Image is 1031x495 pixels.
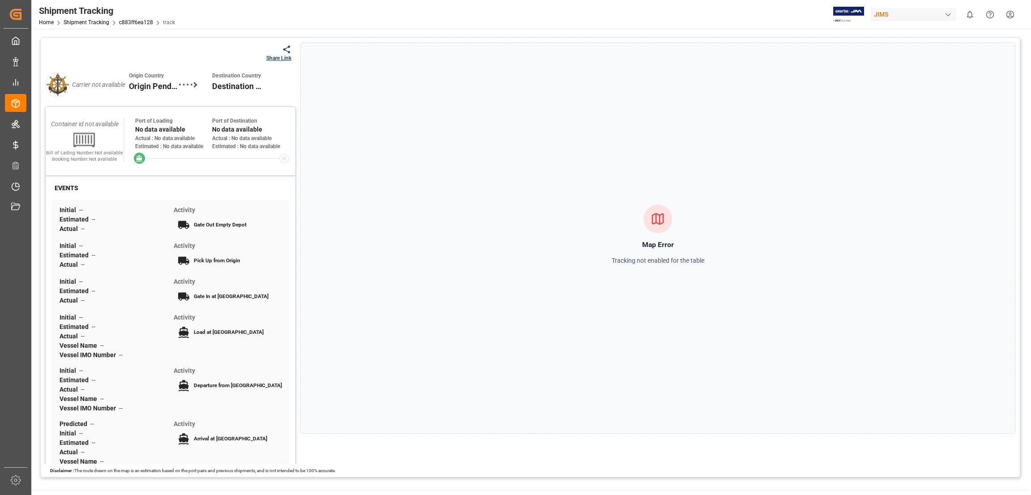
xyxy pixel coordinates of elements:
[119,405,123,412] span: --
[92,439,95,446] span: --
[39,4,175,17] div: Shipment Tracking
[60,216,92,223] span: Estimated
[45,72,70,97] img: default.png
[212,125,289,134] div: No data available
[81,225,85,232] span: --
[194,329,264,335] span: Load at [GEOGRAPHIC_DATA]
[92,252,95,259] span: --
[72,80,129,90] div: Carrier not available
[81,448,85,456] span: --
[60,206,79,213] span: Initial
[129,72,179,97] div: Origin Pending
[81,261,85,268] span: --
[60,405,119,412] span: Vessel IMO Number
[60,297,81,304] span: Actual
[60,342,100,349] span: Vessel Name
[212,72,262,97] div: Destination Pending
[212,72,262,80] span: Destination Country
[174,420,195,427] span: Activity
[194,222,247,228] span: Gate Out Empty Depot
[79,242,83,249] span: --
[212,142,289,150] div: Estimated : No data available
[46,150,124,156] div: Bill of Lading Number: Not available
[135,134,212,142] div: Actual : No data available
[60,439,92,446] span: Estimated
[212,117,289,125] div: Port of Destination
[135,142,212,150] div: Estimated : No data available
[612,256,704,265] p: Tracking not enabled for the table
[79,278,83,285] span: --
[74,468,336,473] span: The route drawn on the map is an estimation based on the port pairs and previous shipments, and i...
[194,293,268,299] span: Gate In at [GEOGRAPHIC_DATA]
[92,376,95,384] span: --
[870,6,960,23] button: JIMS
[92,323,95,330] span: --
[212,80,262,92] span: Destination Pending
[100,458,104,465] span: --
[79,367,83,374] span: --
[90,420,94,427] span: --
[60,430,79,437] span: Initial
[135,125,212,134] div: No data available
[79,430,83,437] span: --
[980,4,1000,25] button: Help Center
[60,367,79,374] span: Initial
[79,206,83,213] span: --
[100,342,104,349] span: --
[135,117,212,125] div: Port of Loading
[39,19,54,26] a: Home
[119,351,123,358] span: --
[79,314,83,321] span: --
[81,297,85,304] span: --
[46,156,124,162] div: Booking Number: Not available
[60,376,92,384] span: Estimated
[174,278,195,285] span: Activity
[92,216,95,223] span: --
[60,287,92,294] span: Estimated
[64,19,109,26] a: Shipment Tracking
[100,395,104,402] span: --
[60,242,79,249] span: Initial
[60,225,81,232] span: Actual
[60,252,92,259] span: Estimated
[81,386,85,393] span: --
[960,4,980,25] button: show 0 new notifications
[52,183,81,194] div: EVENTS
[46,118,124,130] div: Container id not available
[119,19,153,26] a: c883ff6ea128
[60,351,119,358] span: Vessel IMO Number
[833,7,864,22] img: Exertis%20JAM%20-%20Email%20Logo.jpg_1722504956.jpg
[50,468,74,473] span: Disclaimer :
[129,80,179,92] span: Origin Pending
[60,323,92,330] span: Estimated
[60,386,81,393] span: Actual
[194,382,282,388] span: Departure from [GEOGRAPHIC_DATA]
[60,333,81,340] span: Actual
[212,134,289,142] div: Actual : No data available
[642,239,674,250] h2: Map Error
[60,261,81,268] span: Actual
[174,206,195,213] span: Activity
[266,54,291,62] div: Share Link
[870,8,956,21] div: JIMS
[92,287,95,294] span: --
[60,458,100,465] span: Vessel Name
[174,314,195,321] span: Activity
[60,448,81,456] span: Actual
[60,420,90,427] span: Predicted
[174,367,195,374] span: Activity
[81,333,85,340] span: --
[60,314,79,321] span: Initial
[129,72,179,80] span: Origin Country
[60,395,100,402] span: Vessel Name
[60,278,79,285] span: Initial
[194,435,267,442] span: Arrival at [GEOGRAPHIC_DATA]
[174,242,195,249] span: Activity
[194,257,240,264] span: Pick Up from Origin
